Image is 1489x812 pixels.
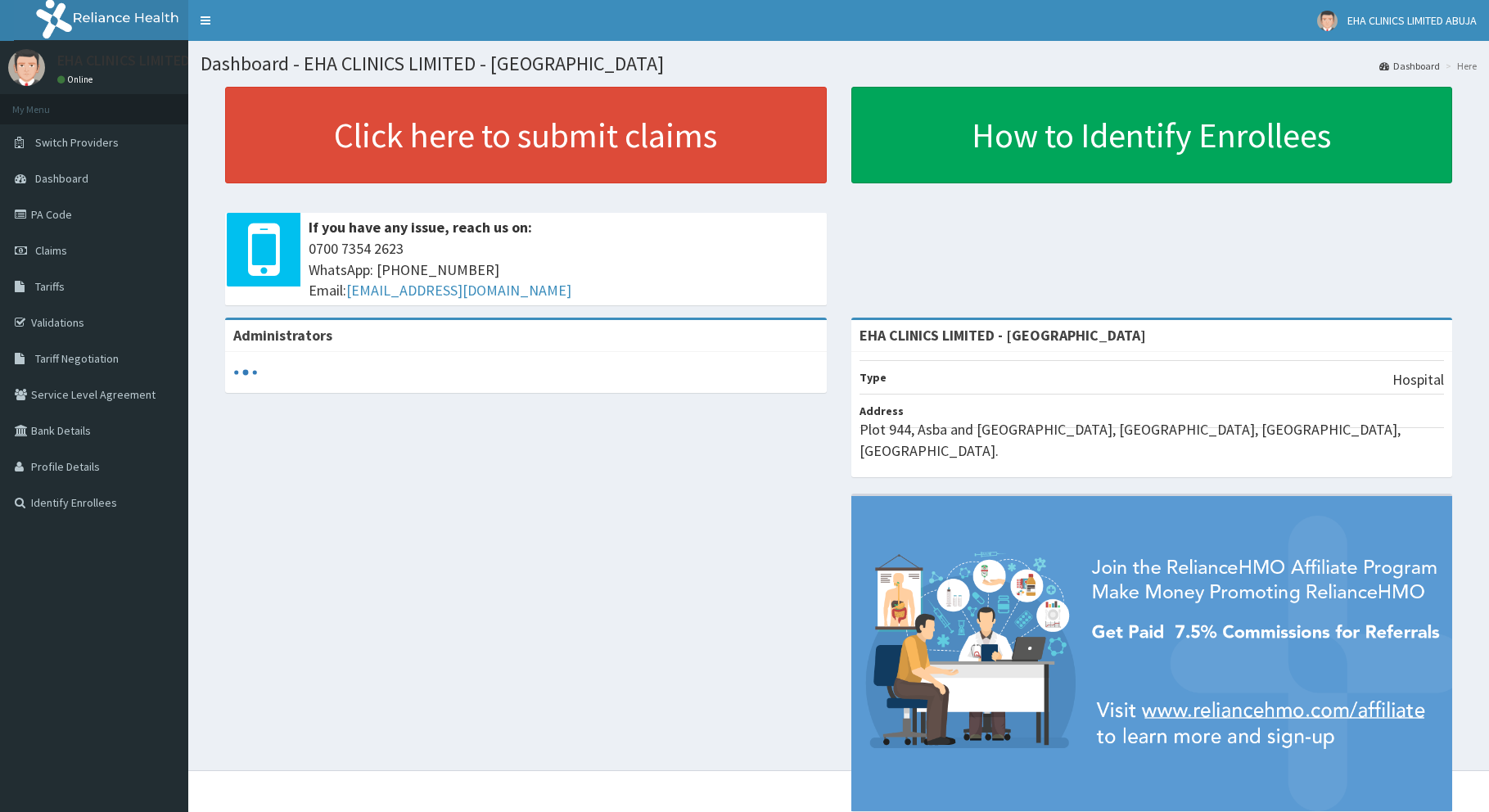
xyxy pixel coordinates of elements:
[57,74,97,85] a: Online
[35,135,119,150] span: Switch Providers
[860,419,1445,461] p: Plot 944, Asba and [GEOGRAPHIC_DATA], [GEOGRAPHIC_DATA], [GEOGRAPHIC_DATA], [GEOGRAPHIC_DATA].
[860,404,904,418] b: Address
[57,53,234,68] p: EHA CLINICS LIMITED ABUJA
[225,87,827,183] a: Click here to submit claims
[201,53,1477,74] h1: Dashboard - EHA CLINICS LIMITED - [GEOGRAPHIC_DATA]
[35,243,67,258] span: Claims
[1347,13,1477,28] span: EHA CLINICS LIMITED ABUJA
[1392,369,1444,390] p: Hospital
[309,218,532,237] b: If you have any issue, reach us on:
[35,279,65,294] span: Tariffs
[851,496,1453,810] img: provider-team-banner.png
[346,281,571,300] a: [EMAIL_ADDRESS][DOMAIN_NAME]
[35,171,88,186] span: Dashboard
[1379,59,1440,73] a: Dashboard
[860,370,887,385] b: Type
[860,326,1146,345] strong: EHA CLINICS LIMITED - [GEOGRAPHIC_DATA]
[35,351,119,366] span: Tariff Negotiation
[851,87,1453,183] a: How to Identify Enrollees
[233,360,258,385] svg: audio-loading
[1442,59,1477,73] li: Here
[233,326,332,345] b: Administrators
[1317,11,1338,31] img: User Image
[8,49,45,86] img: User Image
[309,238,819,301] span: 0700 7354 2623 WhatsApp: [PHONE_NUMBER] Email:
